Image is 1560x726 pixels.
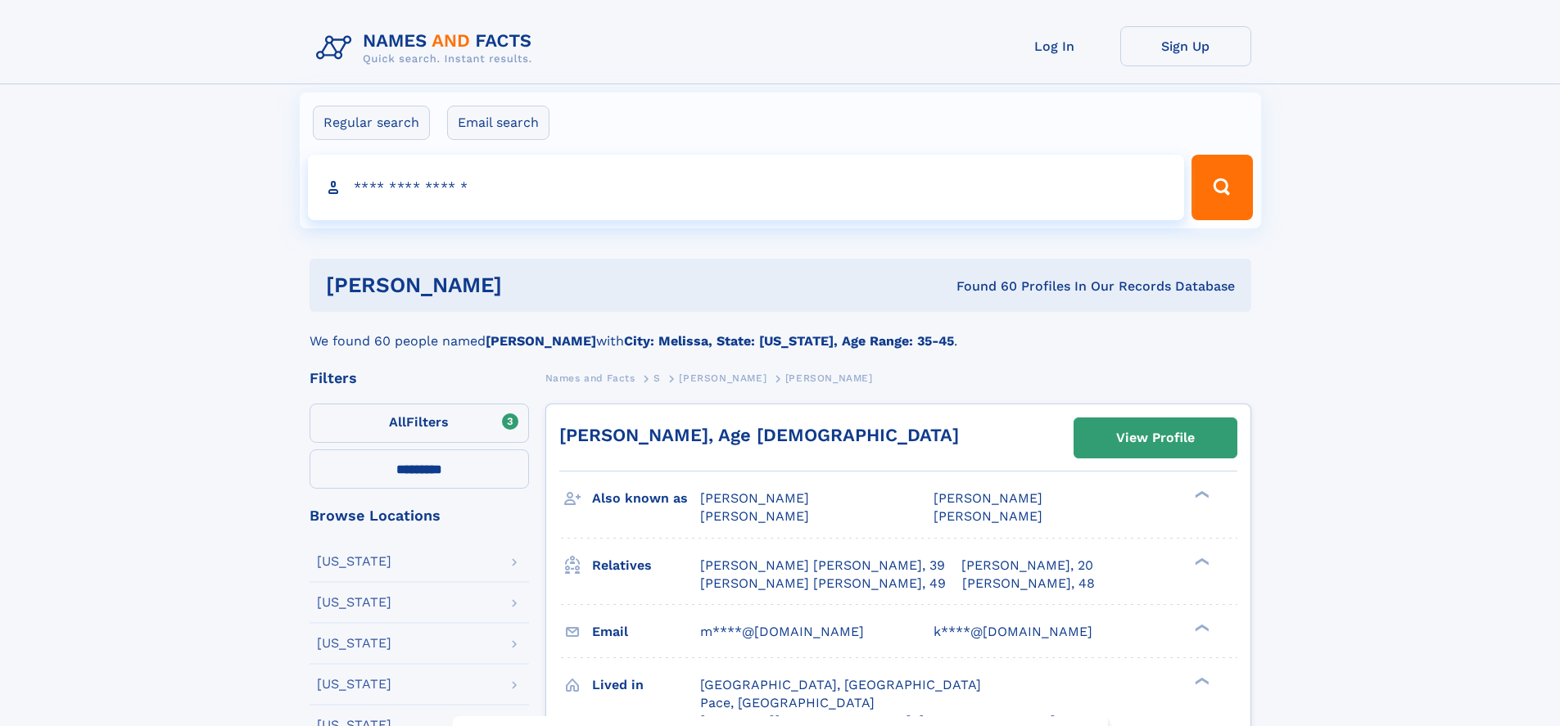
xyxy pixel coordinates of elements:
button: Search Button [1191,155,1252,220]
div: Filters [310,371,529,386]
a: Log In [989,26,1120,66]
h1: [PERSON_NAME] [326,275,730,295]
span: S [653,372,661,384]
span: Pace, [GEOGRAPHIC_DATA] [700,695,875,710]
b: City: Melissa, State: [US_STATE], Age Range: 35-45 [624,333,954,349]
label: Email search [447,106,549,140]
div: [US_STATE] [317,596,391,609]
input: search input [308,155,1185,220]
img: Logo Names and Facts [310,26,545,70]
div: ❯ [1191,675,1210,686]
div: [US_STATE] [317,637,391,650]
h3: Email [592,618,700,646]
span: [PERSON_NAME] [934,490,1042,506]
span: [PERSON_NAME] [785,372,873,384]
div: We found 60 people named with . [310,312,1251,351]
a: [PERSON_NAME], 48 [962,575,1095,593]
a: View Profile [1074,418,1237,458]
div: [US_STATE] [317,678,391,691]
div: ❯ [1191,622,1210,633]
a: Names and Facts [545,368,635,388]
a: S [653,368,661,388]
span: [PERSON_NAME] [700,508,809,524]
div: View Profile [1116,419,1195,457]
h3: Relatives [592,552,700,579]
span: [PERSON_NAME] [934,508,1042,524]
span: All [389,414,406,430]
span: [PERSON_NAME] [679,372,766,384]
div: [US_STATE] [317,555,391,568]
div: Found 60 Profiles In Our Records Database [729,277,1235,295]
a: Sign Up [1120,26,1251,66]
div: ❯ [1191,489,1210,500]
div: Browse Locations [310,508,529,523]
a: [PERSON_NAME] [PERSON_NAME], 39 [700,557,945,575]
span: [GEOGRAPHIC_DATA], [GEOGRAPHIC_DATA] [700,677,981,692]
b: [PERSON_NAME] [486,333,596,349]
div: ❯ [1191,556,1210,566]
a: [PERSON_NAME], 20 [961,557,1093,575]
a: [PERSON_NAME] [679,368,766,388]
span: [PERSON_NAME] [700,490,809,506]
label: Filters [310,404,529,443]
label: Regular search [313,106,430,140]
a: [PERSON_NAME], Age [DEMOGRAPHIC_DATA] [559,425,959,445]
a: [PERSON_NAME] [PERSON_NAME], 49 [700,575,946,593]
h3: Also known as [592,485,700,512]
h3: Lived in [592,671,700,699]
